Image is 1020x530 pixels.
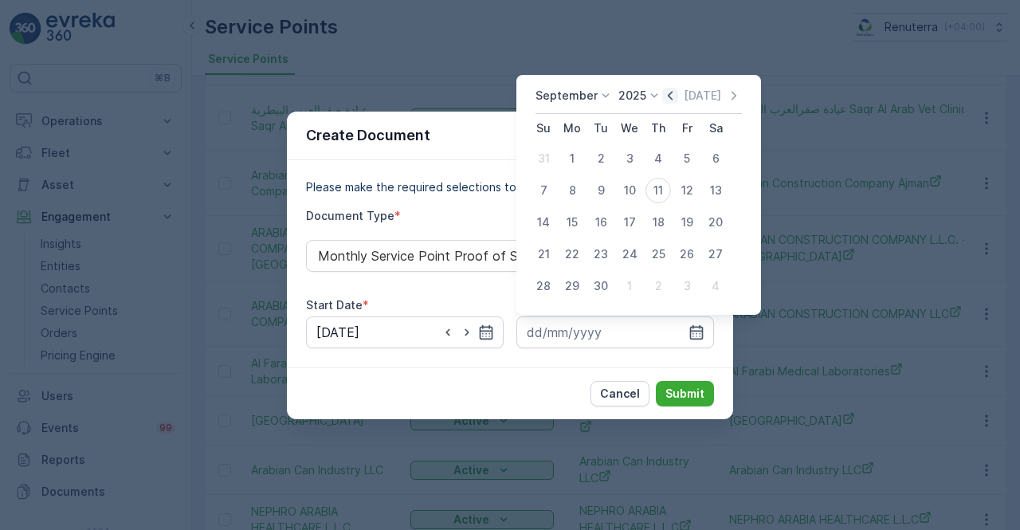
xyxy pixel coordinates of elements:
div: 23 [588,241,614,267]
div: 13 [703,178,728,203]
div: 7 [531,178,556,203]
input: dd/mm/yyyy [516,316,714,348]
div: 31 [531,146,556,171]
th: Saturday [701,114,730,143]
div: 27 [703,241,728,267]
div: 15 [559,210,585,235]
div: 16 [588,210,614,235]
input: dd/mm/yyyy [306,316,504,348]
div: 4 [703,273,728,299]
div: 4 [645,146,671,171]
p: [DATE] [684,88,721,104]
button: Cancel [590,381,649,406]
div: 28 [531,273,556,299]
p: Submit [665,386,704,402]
div: 20 [703,210,728,235]
div: 25 [645,241,671,267]
p: September [535,88,598,104]
th: Tuesday [586,114,615,143]
p: Create Document [306,124,430,147]
div: 29 [559,273,585,299]
div: 14 [531,210,556,235]
div: 2 [645,273,671,299]
div: 11 [645,178,671,203]
button: Submit [656,381,714,406]
div: 17 [617,210,642,235]
div: 8 [559,178,585,203]
div: 18 [645,210,671,235]
div: 3 [617,146,642,171]
div: 6 [703,146,728,171]
div: 10 [617,178,642,203]
div: 26 [674,241,700,267]
p: 2025 [618,88,646,104]
div: 12 [674,178,700,203]
div: 30 [588,273,614,299]
div: 5 [674,146,700,171]
div: 24 [617,241,642,267]
th: Thursday [644,114,673,143]
div: 9 [588,178,614,203]
div: 1 [559,146,585,171]
th: Wednesday [615,114,644,143]
p: Please make the required selections to create your document. [306,179,714,195]
div: 19 [674,210,700,235]
label: Start Date [306,298,363,312]
div: 22 [559,241,585,267]
th: Sunday [529,114,558,143]
div: 1 [617,273,642,299]
th: Monday [558,114,586,143]
label: Document Type [306,209,394,222]
p: Cancel [600,386,640,402]
div: 2 [588,146,614,171]
th: Friday [673,114,701,143]
div: 21 [531,241,556,267]
div: 3 [674,273,700,299]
